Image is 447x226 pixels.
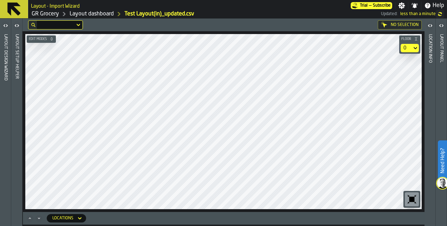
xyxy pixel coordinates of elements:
div: DropdownMenuValue-locations [47,214,86,222]
a: link-to-/wh/i/e451d98b-95f6-4604-91ff-c80219f9c36d/designer [70,10,114,18]
label: button-toggle-Help [421,1,447,10]
div: No Selection [378,20,422,29]
div: Menu Subscription [351,2,392,9]
header: Layout panel [436,19,447,226]
label: button-toggle-Open [1,20,11,33]
a: link-to-/wh/i/e451d98b-95f6-4604-91ff-c80219f9c36d/pricing/ [351,2,392,9]
div: Location Info [428,33,433,224]
span: — [369,3,371,8]
span: Help [433,1,444,10]
div: Layout Setup Helper [14,33,19,224]
svg: Reset zoom and position [406,194,417,205]
header: Layout Setup Helper [11,19,22,226]
div: button-toolbar-undefined [403,191,420,208]
span: Floor [400,37,413,41]
h2: Sub Title [31,2,80,9]
button: button- [27,35,56,42]
a: link-to-/wh/i/e451d98b-95f6-4604-91ff-c80219f9c36d/import/layout/49c392db-bef4-4d9a-91a5-6d72910c... [124,10,194,18]
button: Minimize [35,215,43,222]
label: button-toggle-Notifications [408,2,421,9]
div: DropdownMenuValue-locations [52,216,73,221]
button: Maximize [26,215,34,222]
div: hide filter [31,23,35,27]
span: Updated: [381,12,397,16]
button: button- [399,35,420,42]
label: button-toggle-Open [12,20,22,33]
div: Layout Design Wizard [3,33,8,224]
div: DropdownMenuValue-default-floor [403,45,409,51]
header: Location Info [425,19,435,226]
label: button-toggle-Open [436,20,446,33]
div: Layout panel [439,33,444,224]
label: button-toggle-undefined [436,10,444,18]
nav: Breadcrumb [31,10,206,18]
label: button-toggle-Open [425,20,435,33]
span: Trial [360,3,368,8]
label: button-toggle-Settings [395,2,408,9]
div: DropdownMenuValue-default-floor [401,44,419,52]
a: link-to-/wh/i/e451d98b-95f6-4604-91ff-c80219f9c36d [32,10,59,18]
span: Subscribe [373,3,391,8]
span: Edit Modes [27,37,48,41]
span: 8/29/2025, 12:01:14 PM [400,12,436,16]
label: Need Help? [439,141,446,180]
